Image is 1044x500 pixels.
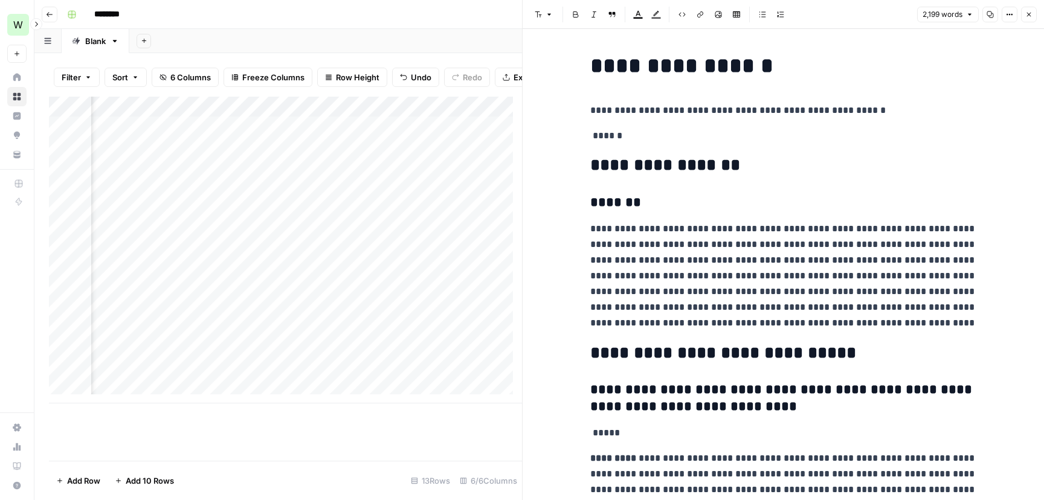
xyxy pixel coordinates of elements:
a: Your Data [7,145,27,164]
span: Add 10 Rows [126,475,174,487]
button: Redo [444,68,490,87]
button: Filter [54,68,100,87]
span: Sort [112,71,128,83]
button: 2,199 words [917,7,979,22]
a: Home [7,68,27,87]
button: Sort [105,68,147,87]
span: Export CSV [514,71,556,83]
span: Add Row [67,475,100,487]
button: Row Height [317,68,387,87]
a: Settings [7,418,27,437]
a: Browse [7,87,27,106]
span: W [13,18,23,32]
a: Learning Hub [7,457,27,476]
a: Opportunities [7,126,27,145]
span: Undo [411,71,431,83]
a: Usage [7,437,27,457]
button: Add 10 Rows [108,471,181,490]
button: 6 Columns [152,68,219,87]
a: Blank [62,29,129,53]
span: Row Height [336,71,379,83]
span: 2,199 words [923,9,962,20]
span: Redo [463,71,482,83]
button: Add Row [49,471,108,490]
button: Undo [392,68,439,87]
button: Freeze Columns [224,68,312,87]
button: Help + Support [7,476,27,495]
button: Workspace: Workspace1 [7,10,27,40]
span: Freeze Columns [242,71,304,83]
span: 6 Columns [170,71,211,83]
div: Blank [85,35,106,47]
button: Export CSV [495,68,564,87]
div: 13 Rows [406,471,455,490]
span: Filter [62,71,81,83]
a: Insights [7,106,27,126]
div: 6/6 Columns [455,471,522,490]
